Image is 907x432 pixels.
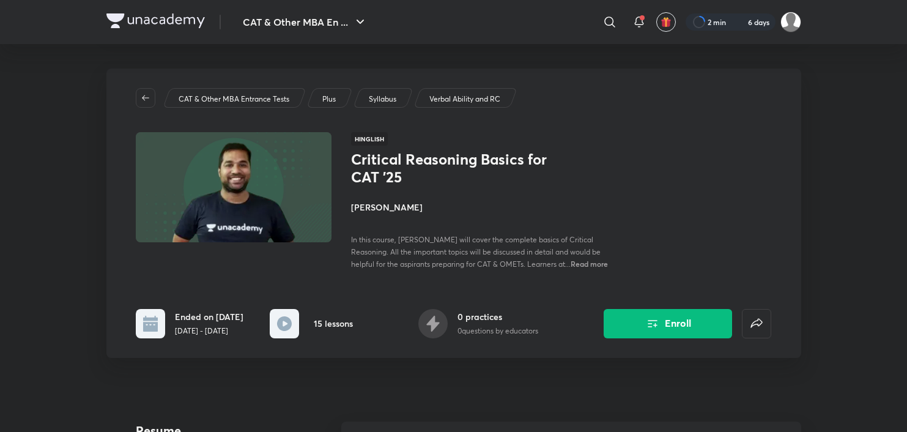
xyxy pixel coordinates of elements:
[179,94,289,105] p: CAT & Other MBA Entrance Tests
[742,309,771,338] button: false
[314,317,353,330] h6: 15 lessons
[351,235,601,269] span: In this course, [PERSON_NAME] will cover the complete basics of Critical Reasoning. All the impor...
[429,94,500,105] p: Verbal Ability and RC
[351,132,388,146] span: Hinglish
[133,131,333,244] img: Thumbnail
[656,12,676,32] button: avatar
[366,94,398,105] a: Syllabus
[369,94,396,105] p: Syllabus
[351,151,551,186] h1: Critical Reasoning Basics for CAT '25
[427,94,502,105] a: Verbal Ability and RC
[175,310,243,323] h6: Ended on [DATE]
[457,326,538,337] p: 0 questions by educators
[351,201,625,214] h4: [PERSON_NAME]
[106,13,205,31] a: Company Logo
[175,326,243,337] p: [DATE] - [DATE]
[661,17,672,28] img: avatar
[733,16,746,28] img: streak
[457,310,538,323] h6: 0 practices
[106,13,205,28] img: Company Logo
[571,259,608,269] span: Read more
[780,12,801,32] img: Abhishek gupta
[320,94,338,105] a: Plus
[176,94,291,105] a: CAT & Other MBA Entrance Tests
[235,10,375,34] button: CAT & Other MBA En ...
[604,309,732,338] button: Enroll
[322,94,336,105] p: Plus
